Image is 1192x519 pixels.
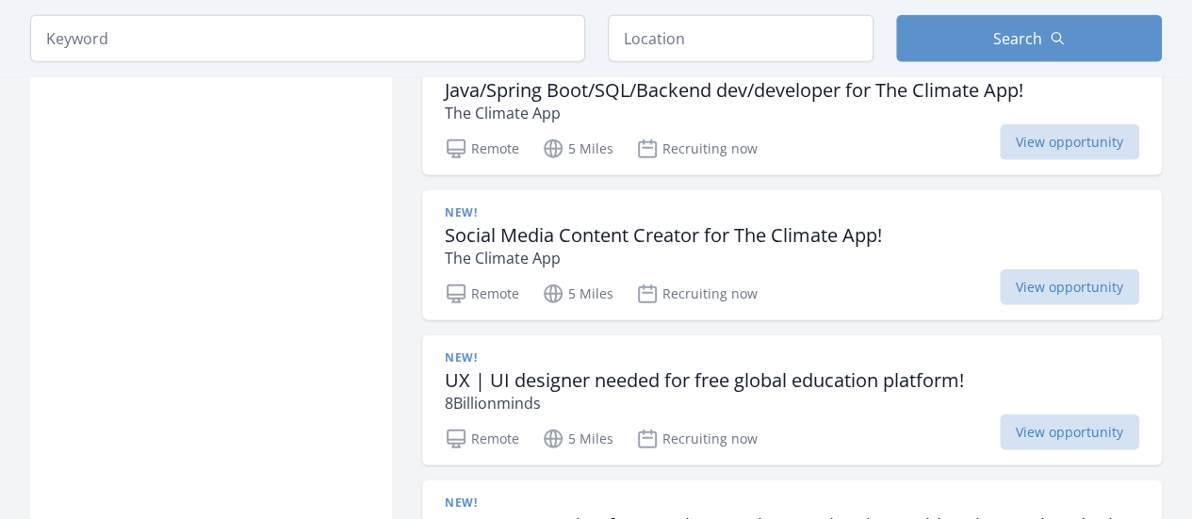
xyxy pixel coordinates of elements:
p: The Climate App [445,247,882,269]
h3: Java/Spring Boot/SQL/Backend dev/developer for The Climate App! [445,79,1023,102]
span: View opportunity [1000,124,1139,160]
h3: UX | UI designer needed for free global education platform! [445,369,964,392]
span: View opportunity [1000,269,1139,305]
a: New! Social Media Content Creator for The Climate App! The Climate App Remote 5 Miles Recruiting ... [422,190,1162,320]
p: Recruiting now [636,428,758,450]
span: View opportunity [1000,414,1139,450]
p: The Climate App [445,102,1023,124]
p: 5 Miles [542,283,613,305]
input: Keyword [30,15,585,62]
p: 5 Miles [542,428,613,450]
p: Remote [445,138,519,160]
p: Remote [445,428,519,450]
p: Recruiting now [636,283,758,305]
input: Location [608,15,874,62]
p: 5 Miles [542,138,613,160]
button: Search [896,15,1162,62]
p: Recruiting now [636,138,758,160]
h3: Social Media Content Creator for The Climate App! [445,224,882,247]
p: 8Billionminds [445,392,964,414]
a: New! UX | UI designer needed for free global education platform! 8Billionminds Remote 5 Miles Rec... [422,335,1162,465]
span: New! [445,495,477,511]
span: New! [445,205,477,220]
p: Remote [445,283,519,305]
span: Search [993,27,1042,50]
span: New! [445,350,477,365]
a: New! Java/Spring Boot/SQL/Backend dev/developer for The Climate App! The Climate App Remote 5 Mil... [422,45,1162,175]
